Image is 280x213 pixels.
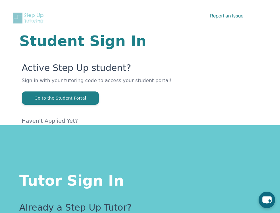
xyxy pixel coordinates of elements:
a: Report an Issue [210,13,244,19]
img: Step Up Tutoring horizontal logo [12,12,46,24]
a: Haven't Applied Yet? [22,118,78,124]
p: Active Step Up student? [22,63,261,77]
p: Sign in with your tutoring code to access your student portal! [22,77,261,91]
button: chat-button [259,192,275,208]
button: Go to the Student Portal [22,91,99,105]
h1: Tutor Sign In [19,171,261,188]
h1: Student Sign In [19,34,261,48]
a: Go to the Student Portal [22,95,99,101]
